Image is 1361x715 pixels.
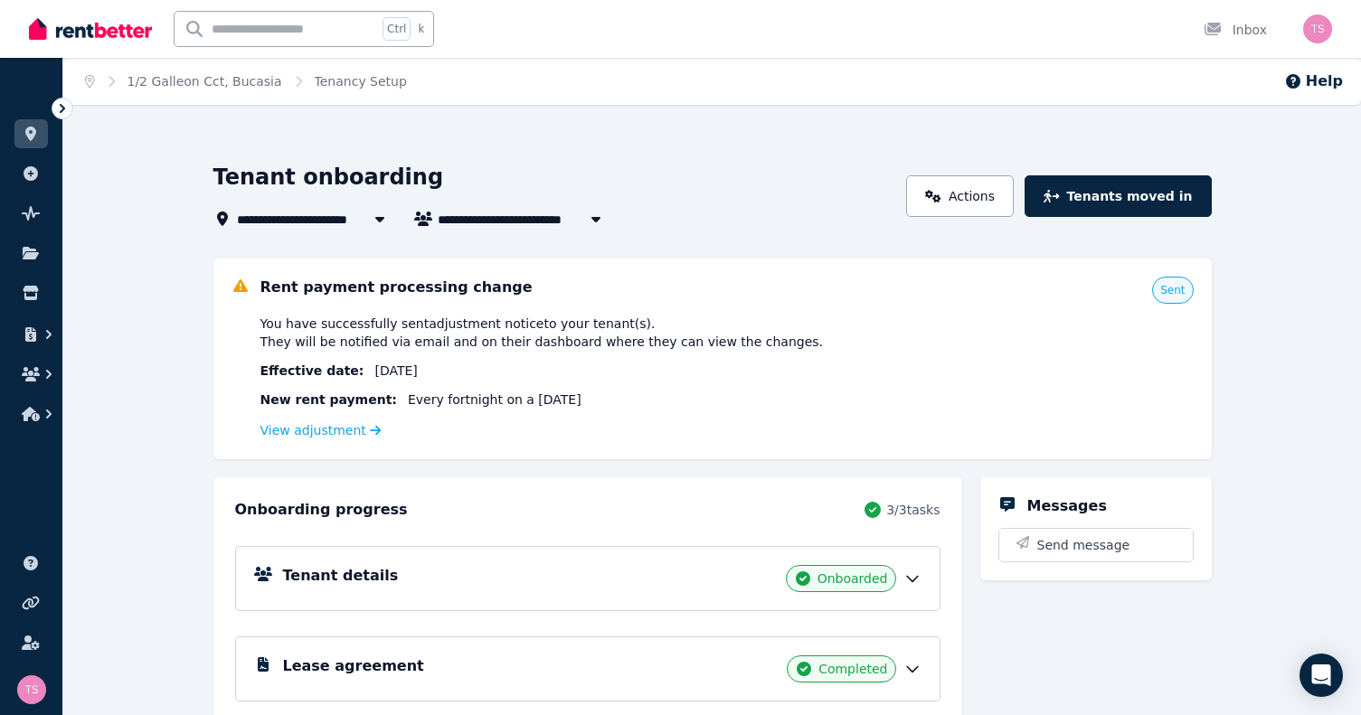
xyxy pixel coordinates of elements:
a: View adjustment [260,423,382,437]
button: Tenants moved in [1025,175,1211,217]
span: New rent payment: [260,390,397,409]
span: Ctrl [383,17,411,41]
h5: Rent payment processing change [260,277,533,298]
span: Sent [1160,283,1185,297]
span: Every fortnight on a [DATE] [408,390,581,409]
button: Send message [999,529,1193,561]
h5: Lease agreement [283,655,424,677]
img: Tanya Scifleet [1303,14,1332,43]
span: You have successfully sent adjustment notice to your tenant(s) . They will be notified via email ... [260,315,824,351]
span: Effective date : [260,362,364,380]
img: Tanya Scifleet [17,675,46,704]
nav: Breadcrumb [63,58,429,105]
h2: Onboarding progress [235,499,408,521]
h5: Tenant details [283,565,399,587]
h1: Tenant onboarding [213,163,444,192]
span: Completed [818,660,887,678]
button: Help [1284,71,1343,92]
span: Onboarded [818,569,888,588]
div: Open Intercom Messenger [1300,654,1343,697]
span: [DATE] [374,362,417,380]
span: Tenancy Setup [315,72,407,90]
span: 3 / 3 tasks [886,501,940,519]
span: k [418,22,424,36]
div: Inbox [1204,21,1267,39]
span: Send message [1037,536,1130,554]
a: 1/2 Galleon Cct, Bucasia [128,74,282,89]
a: Actions [906,175,1014,217]
h5: Messages [1027,495,1107,517]
img: RentBetter [29,15,152,42]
